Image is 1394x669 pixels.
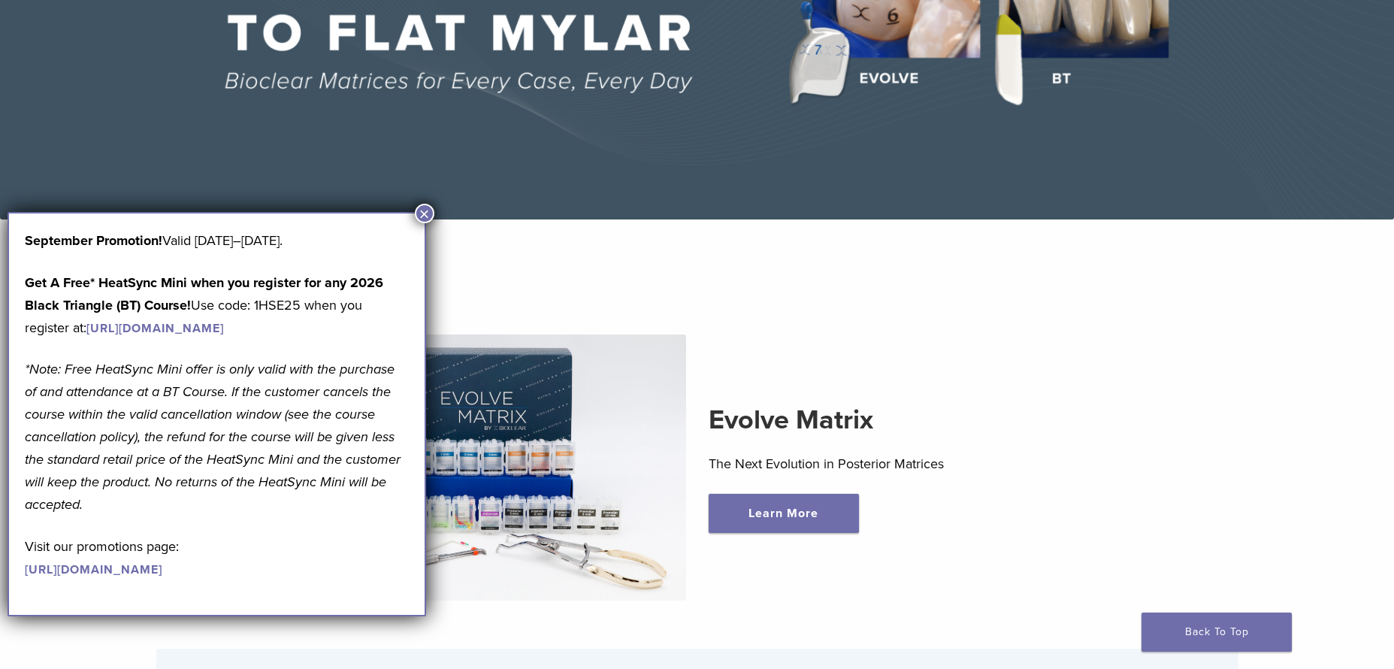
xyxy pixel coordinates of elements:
[25,271,409,339] p: Use code: 1HSE25 when you register at:
[25,361,401,513] em: *Note: Free HeatSync Mini offer is only valid with the purchase of and attendance at a BT Course....
[25,562,162,577] a: [URL][DOMAIN_NAME]
[278,334,686,601] img: Evolve Matrix
[25,229,409,252] p: Valid [DATE]–[DATE].
[25,274,383,313] strong: Get A Free* HeatSync Mini when you register for any 2026 Black Triangle (BT) Course!
[709,453,1117,475] p: The Next Evolution in Posterior Matrices
[25,232,162,249] b: September Promotion!
[415,204,434,223] button: Close
[86,321,224,336] a: [URL][DOMAIN_NAME]
[25,535,409,580] p: Visit our promotions page:
[709,494,859,533] a: Learn More
[709,402,1117,438] h2: Evolve Matrix
[1142,613,1292,652] a: Back To Top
